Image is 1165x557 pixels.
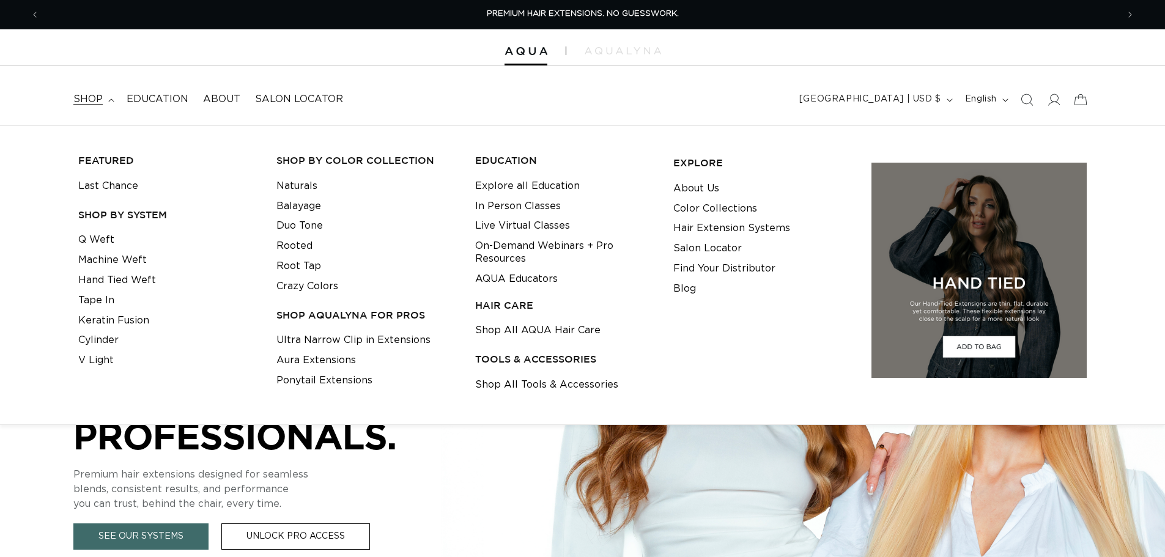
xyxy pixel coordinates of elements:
h3: Shop AquaLyna for Pros [276,309,456,322]
a: Find Your Distributor [673,259,775,279]
a: Shop All AQUA Hair Care [475,320,601,341]
a: About [196,86,248,113]
a: Salon Locator [673,238,742,259]
a: Naturals [276,176,317,196]
a: In Person Classes [475,196,561,216]
a: About Us [673,179,719,199]
a: Ponytail Extensions [276,371,372,391]
a: Rooted [276,236,313,256]
button: Next announcement [1117,3,1144,26]
a: Tape In [78,290,114,311]
button: [GEOGRAPHIC_DATA] | USD $ [792,88,958,111]
h3: HAIR CARE [475,299,654,312]
a: See Our Systems [73,523,209,550]
span: About [203,93,240,106]
button: Previous announcement [21,3,48,26]
a: Education [119,86,196,113]
h3: FEATURED [78,154,257,167]
a: Root Tap [276,256,321,276]
a: AQUA Educators [475,269,558,289]
span: shop [73,93,103,106]
a: Machine Weft [78,250,147,270]
a: Hair Extension Systems [673,218,790,238]
a: Ultra Narrow Clip in Extensions [276,330,431,350]
h3: SHOP BY SYSTEM [78,208,257,221]
a: Unlock Pro Access [221,523,370,550]
img: Aqua Hair Extensions [505,47,547,56]
h3: EDUCATION [475,154,654,167]
span: Education [127,93,188,106]
h3: Shop by Color Collection [276,154,456,167]
img: aqualyna.com [585,47,661,54]
span: PREMIUM HAIR EXTENSIONS. NO GUESSWORK. [487,10,679,18]
a: On-Demand Webinars + Pro Resources [475,236,654,269]
a: Salon Locator [248,86,350,113]
a: Aura Extensions [276,350,356,371]
span: Salon Locator [255,93,343,106]
summary: shop [66,86,119,113]
a: Duo Tone [276,216,323,236]
a: Hand Tied Weft [78,270,156,290]
a: Crazy Colors [276,276,338,297]
a: Balayage [276,196,321,216]
p: Premium hair extensions designed for seamless blends, consistent results, and performance you can... [73,467,440,511]
a: Explore all Education [475,176,580,196]
a: Shop All Tools & Accessories [475,375,618,395]
span: [GEOGRAPHIC_DATA] | USD $ [799,93,941,106]
h3: EXPLORE [673,157,852,169]
a: Cylinder [78,330,119,350]
span: English [965,93,997,106]
a: Color Collections [673,199,757,219]
a: Keratin Fusion [78,311,149,331]
a: Live Virtual Classes [475,216,570,236]
summary: Search [1013,86,1040,113]
button: English [958,88,1013,111]
a: V Light [78,350,114,371]
h3: TOOLS & ACCESSORIES [475,353,654,366]
a: Last Chance [78,176,138,196]
a: Q Weft [78,230,114,250]
a: Blog [673,279,696,299]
